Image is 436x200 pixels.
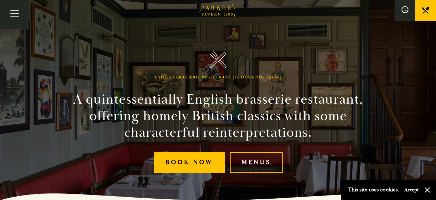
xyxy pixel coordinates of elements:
[61,91,375,141] h2: A quintessentially English brasserie restaurant, offering homely British classics with some chara...
[230,152,283,173] a: Menus
[154,152,225,173] a: Book Now
[348,185,399,195] p: This site uses cookies.
[404,187,419,193] button: Accept
[210,51,226,68] img: Parker's Tavern Brasserie Cambridge
[155,75,282,80] h1: English Brasserie Restaurant [GEOGRAPHIC_DATA]
[424,187,431,193] button: Close and accept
